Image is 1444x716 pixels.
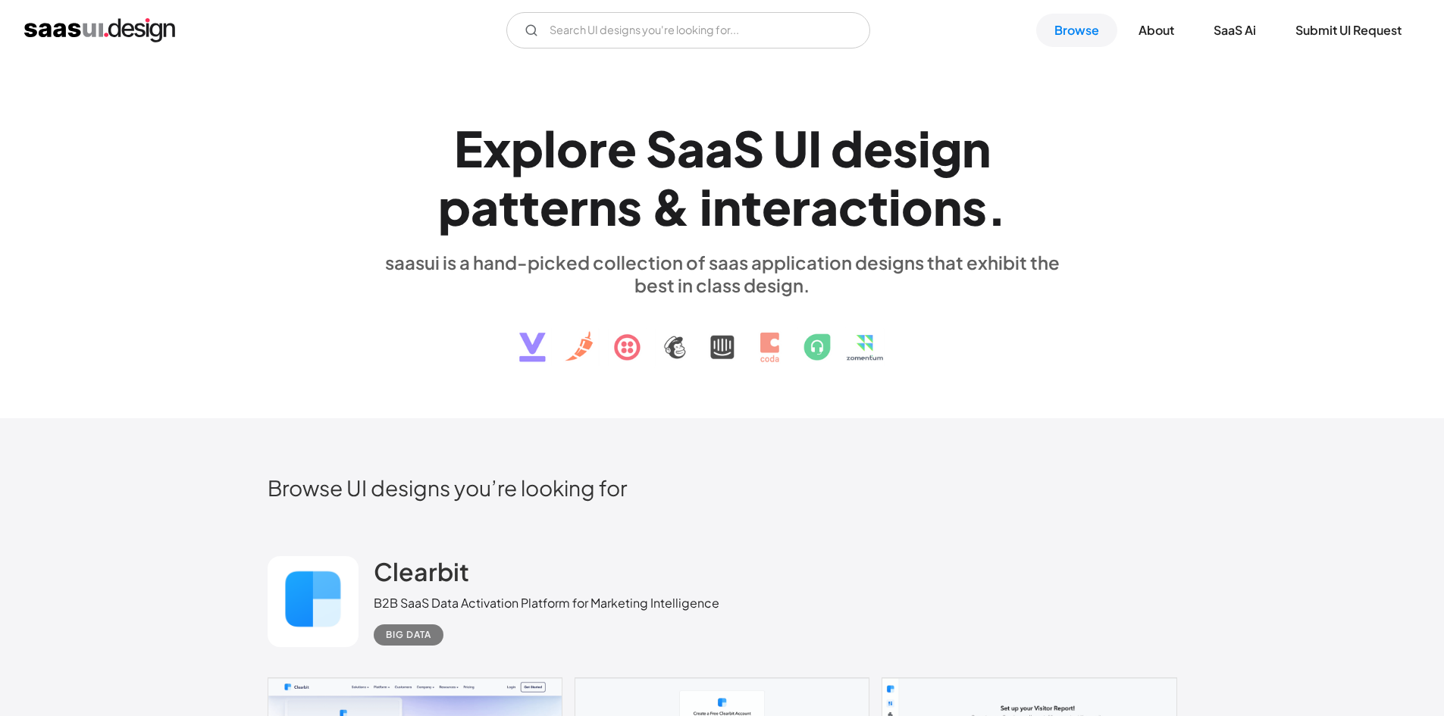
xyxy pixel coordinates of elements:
a: Submit UI Request [1277,14,1420,47]
a: About [1120,14,1192,47]
a: Clearbit [374,556,469,594]
div: saasui is a hand-picked collection of saas application designs that exhibit the best in class des... [374,251,1071,296]
div: d [831,119,863,177]
div: i [918,119,931,177]
div: s [617,177,642,236]
div: e [863,119,893,177]
div: r [588,119,607,177]
div: s [893,119,918,177]
h2: Browse UI designs you’re looking for [268,474,1177,501]
div: t [499,177,519,236]
div: n [713,177,741,236]
div: a [810,177,838,236]
div: i [888,177,901,236]
form: Email Form [506,12,870,48]
div: I [808,119,822,177]
div: t [519,177,540,236]
div: E [454,119,483,177]
input: Search UI designs you're looking for... [506,12,870,48]
div: e [540,177,569,236]
div: o [901,177,933,236]
div: p [438,177,471,236]
div: n [962,119,991,177]
div: e [607,119,637,177]
div: o [556,119,588,177]
div: a [471,177,499,236]
h1: Explore SaaS UI design patterns & interactions. [374,119,1071,236]
div: a [677,119,705,177]
a: home [24,18,175,42]
h2: Clearbit [374,556,469,586]
div: a [705,119,733,177]
a: Browse [1036,14,1117,47]
a: SaaS Ai [1195,14,1274,47]
img: text, icon, saas logo [493,296,952,375]
div: . [987,177,1007,236]
div: n [588,177,617,236]
div: Big Data [386,626,431,644]
div: B2B SaaS Data Activation Platform for Marketing Intelligence [374,594,719,612]
div: n [933,177,962,236]
div: i [700,177,713,236]
div: r [569,177,588,236]
div: t [868,177,888,236]
div: t [741,177,762,236]
div: S [646,119,677,177]
div: & [651,177,691,236]
div: e [762,177,791,236]
div: c [838,177,868,236]
div: r [791,177,810,236]
div: x [483,119,511,177]
div: S [733,119,764,177]
div: g [931,119,962,177]
div: p [511,119,543,177]
div: l [543,119,556,177]
div: U [773,119,808,177]
div: s [962,177,987,236]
